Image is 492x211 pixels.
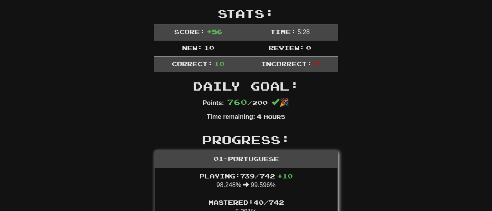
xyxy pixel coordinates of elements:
[172,60,213,67] span: Correct:
[154,133,338,146] h2: Progress:
[155,168,337,195] li: 98.248% 99.596%
[204,44,214,51] span: 10
[257,113,262,120] span: 4
[314,60,319,67] span: 7
[174,28,205,35] span: Score:
[203,100,224,106] strong: Points:
[207,113,255,120] strong: Time remaining:
[269,44,304,51] span: Review:
[272,98,289,107] span: 🎉
[270,28,296,35] span: Time:
[261,60,312,67] span: Incorrect:
[264,113,285,120] small: Hours
[154,7,338,20] h2: Stats:
[277,172,293,180] span: + 10
[208,198,284,206] span: Mastered: 40 / 742
[227,97,247,107] span: 760
[297,29,310,35] span: 5 : 28
[207,28,222,35] span: + 56
[227,99,268,106] span: / 200
[306,44,311,51] span: 0
[214,60,224,67] span: 10
[154,80,338,93] h2: Daily Goal:
[199,172,293,180] span: Playing: 739 / 742
[182,44,202,51] span: New:
[155,151,337,168] div: 01-Portuguese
